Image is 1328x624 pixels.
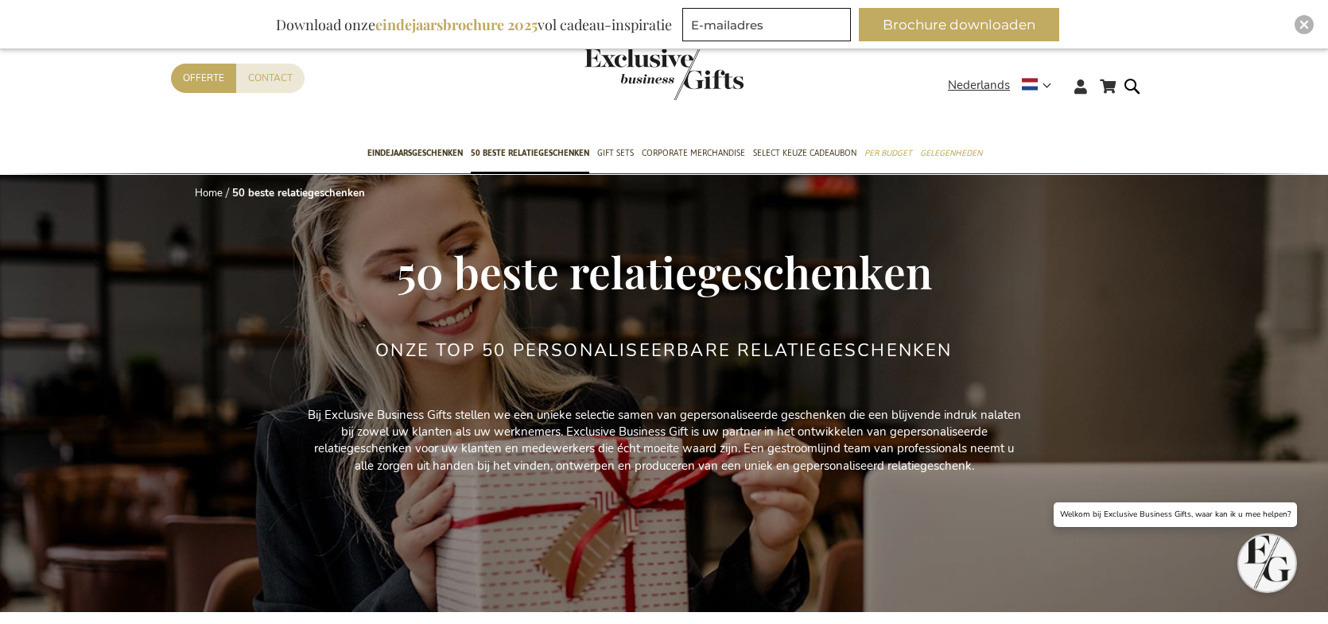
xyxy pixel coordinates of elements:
[367,145,463,161] span: Eindejaarsgeschenken
[859,8,1059,41] button: Brochure downloaden
[1295,15,1314,34] div: Close
[397,242,932,300] span: 50 beste relatiegeschenken
[682,8,856,46] form: marketing offers and promotions
[375,15,538,34] b: eindejaarsbrochure 2025
[864,145,912,161] span: Per Budget
[920,145,982,161] span: Gelegenheden
[171,64,236,93] a: Offerte
[682,8,851,41] input: E-mailadres
[753,145,856,161] span: Select Keuze Cadeaubon
[584,48,744,100] img: Exclusive Business gifts logo
[642,145,745,161] span: Corporate Merchandise
[948,76,1010,95] span: Nederlands
[306,407,1022,475] p: Bij Exclusive Business Gifts stellen we een unieke selectie samen van gepersonaliseerde geschenke...
[375,341,952,360] h2: Onze TOP 50 Personaliseerbare Relatiegeschenken
[236,64,305,93] a: Contact
[232,186,365,200] strong: 50 beste relatiegeschenken
[471,145,589,161] span: 50 beste relatiegeschenken
[584,48,664,100] a: store logo
[597,145,634,161] span: Gift Sets
[269,8,679,41] div: Download onze vol cadeau-inspiratie
[1299,20,1309,29] img: Close
[195,186,223,200] a: Home
[948,76,1062,95] div: Nederlands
